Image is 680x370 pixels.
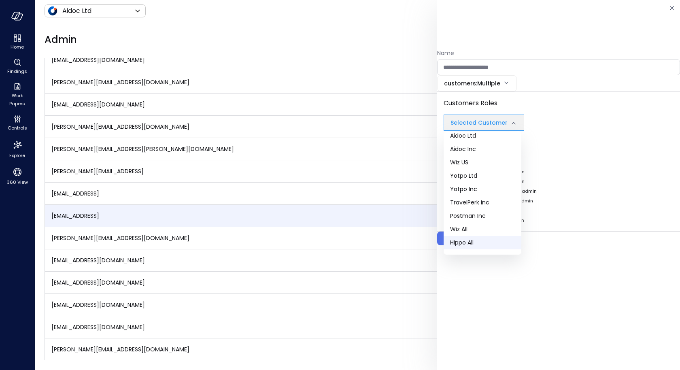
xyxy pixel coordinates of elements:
[450,172,515,180] span: Yotpo Ltd
[450,212,515,220] span: Postman Inc
[450,198,515,207] span: TravelPerk Inc
[450,238,515,247] span: Hippo All
[450,185,515,194] span: Yotpo Inc
[450,225,515,234] span: Wiz All
[450,158,515,167] span: Wiz US
[450,132,515,140] span: Aidoc Ltd
[450,145,515,153] span: Aidoc Inc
